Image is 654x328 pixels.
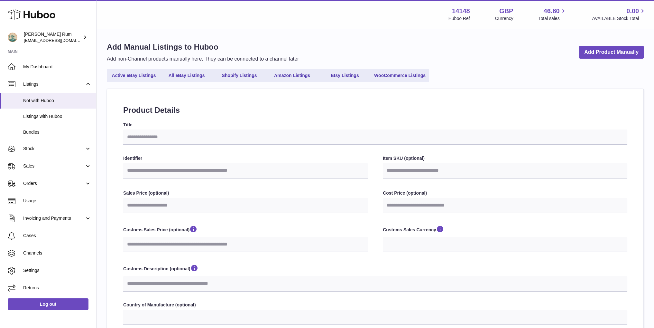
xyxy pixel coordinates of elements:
[592,15,646,22] span: AVAILABLE Stock Total
[383,225,627,235] label: Customs Sales Currency
[592,7,646,22] a: 0.00 AVAILABLE Stock Total
[214,70,265,81] a: Shopify Listings
[383,190,627,196] label: Cost Price (optional)
[23,64,91,70] span: My Dashboard
[23,285,91,291] span: Returns
[161,70,212,81] a: All eBay Listings
[23,129,91,135] span: Bundles
[107,55,299,63] p: Add non-Channel products manually here. They can be connected to a channel later
[23,233,91,239] span: Cases
[23,198,91,204] span: Usage
[448,15,470,22] div: Huboo Ref
[626,7,639,15] span: 0.00
[123,105,627,115] h2: Product Details
[8,33,17,42] img: mail@bartirum.wales
[23,267,91,274] span: Settings
[23,146,85,152] span: Stock
[538,15,567,22] span: Total sales
[24,38,95,43] span: [EMAIL_ADDRESS][DOMAIN_NAME]
[23,215,85,221] span: Invoicing and Payments
[123,302,627,308] label: Country of Manufacture (optional)
[123,225,368,235] label: Customs Sales Price (optional)
[372,70,428,81] a: WooCommerce Listings
[319,70,371,81] a: Etsy Listings
[23,98,91,104] span: Not with Huboo
[123,264,627,274] label: Customs Description (optional)
[579,46,644,59] a: Add Product Manually
[8,298,88,310] a: Log out
[452,7,470,15] strong: 14148
[123,155,368,161] label: Identifier
[23,180,85,187] span: Orders
[543,7,559,15] span: 46.80
[107,42,299,52] h1: Add Manual Listings to Huboo
[108,70,160,81] a: Active eBay Listings
[499,7,513,15] strong: GBP
[383,155,627,161] label: Item SKU (optional)
[23,250,91,256] span: Channels
[23,163,85,169] span: Sales
[23,113,91,120] span: Listings with Huboo
[24,31,82,43] div: [PERSON_NAME] Rum
[123,122,627,128] label: Title
[123,190,368,196] label: Sales Price (optional)
[495,15,513,22] div: Currency
[266,70,318,81] a: Amazon Listings
[23,81,85,87] span: Listings
[538,7,567,22] a: 46.80 Total sales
